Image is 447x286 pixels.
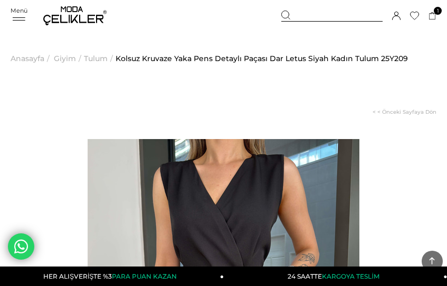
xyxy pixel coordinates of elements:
a: Giyim [54,32,76,85]
a: < < Önceki Sayfaya Dön [373,85,436,139]
span: KARGOYA TESLİM [322,272,379,280]
a: Tulum [84,32,108,85]
span: 1 [434,7,442,15]
li: > [54,32,84,85]
span: Menü [11,7,27,14]
li: > [84,32,116,85]
a: 1 [429,12,436,20]
a: Kolsuz Kruvaze Yaka Pens Detaylı Paçası Dar Letus Siyah Kadın Tulum 25Y209 [116,32,408,85]
a: HER ALIŞVERİŞTE %3PARA PUAN KAZAN [1,267,224,286]
a: Anasayfa [11,32,44,85]
img: logo [43,6,107,25]
span: PARA PUAN KAZAN [112,272,177,280]
li: > [11,32,52,85]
